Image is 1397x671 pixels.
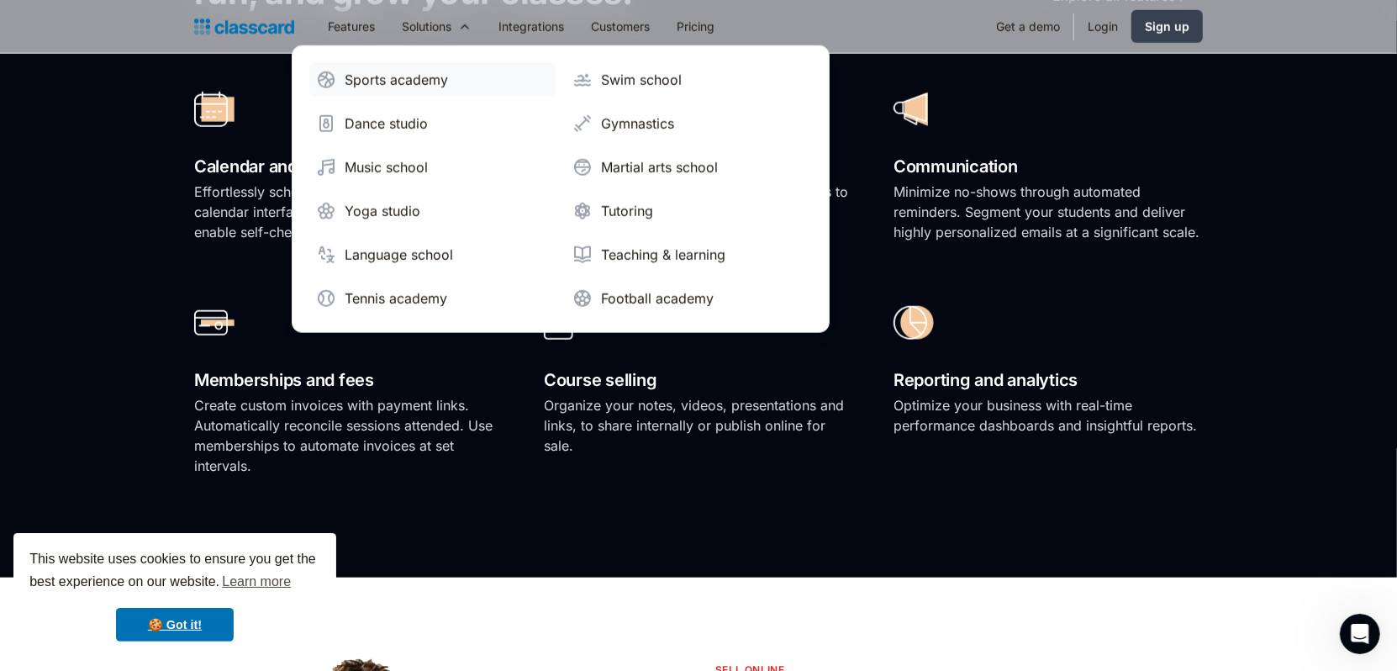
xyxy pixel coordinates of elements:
h2: Communication [894,152,1203,182]
div: Gymnastics [601,114,674,134]
a: Sports academy [309,63,556,97]
h2: Course selling [544,366,853,395]
h2: Calendar and attendance [194,152,503,182]
a: dismiss cookie message [116,608,234,642]
a: Teaching & learning [566,238,812,272]
span: This website uses cookies to ensure you get the best experience on our website. [29,549,320,594]
a: Sign up [1131,10,1203,43]
a: Tennis academy [309,282,556,315]
nav: Solutions [292,45,830,333]
a: Customers [577,8,663,45]
div: Solutions [402,18,451,35]
div: Language school [345,245,453,265]
div: Tutoring [601,201,653,221]
iframe: Intercom live chat [1340,614,1380,654]
a: Tutoring [566,194,812,228]
div: Sign up [1145,18,1189,35]
p: Optimize your business with real-time performance dashboards and insightful reports. [894,395,1203,436]
a: Football academy [566,282,812,315]
a: Martial arts school [566,151,812,184]
a: Login [1074,8,1131,45]
div: Football academy [601,288,714,309]
a: learn more about cookies [219,569,293,594]
div: Yoga studio [345,201,420,221]
a: home [194,15,294,39]
a: Language school [309,238,556,272]
a: Music school [309,151,556,184]
p: Effortlessly schedule classes with a user-friendly calendar interface. Manage attendance and enab... [194,182,503,242]
a: Get a demo [983,8,1073,45]
div: Martial arts school [601,157,718,177]
div: Swim school [601,70,682,90]
div: Teaching & learning [601,245,725,265]
div: cookieconsent [13,533,336,658]
div: Solutions [388,8,485,45]
div: Tennis academy [345,288,447,309]
h2: Reporting and analytics [894,366,1203,395]
a: Swim school [566,63,812,97]
p: Create custom invoices with payment links. Automatically reconcile sessions attended. Use members... [194,395,503,476]
a: Yoga studio [309,194,556,228]
a: Integrations [485,8,577,45]
a: Gymnastics [566,107,812,140]
a: Features [314,8,388,45]
div: Sports academy [345,70,448,90]
h2: Memberships and fees [194,366,503,395]
a: Dance studio [309,107,556,140]
div: Dance studio [345,114,428,134]
a: Pricing [663,8,728,45]
div: Music school [345,157,428,177]
p: Organize your notes, videos, presentations and links, to share internally or publish online for s... [544,395,853,456]
p: Minimize no-shows through automated reminders. Segment your students and deliver highly personali... [894,182,1203,242]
